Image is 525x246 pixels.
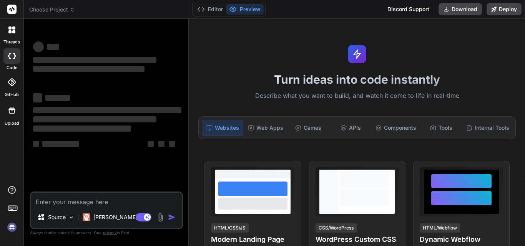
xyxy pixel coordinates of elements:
h1: Turn ideas into code instantly [194,73,520,86]
span: privacy [103,230,117,235]
h4: WordPress Custom CSS [316,234,399,245]
span: ‌ [45,95,70,101]
p: Describe what you want to build, and watch it come to life in real-time [194,91,520,101]
div: HTML/CSS/JS [211,223,249,233]
span: ‌ [169,141,175,147]
p: Always double-check its answers. Your in Bind [30,229,183,236]
label: threads [3,39,20,45]
span: ‌ [33,107,181,113]
button: Deploy [487,3,522,15]
div: Tools [421,120,462,136]
span: ‌ [33,93,42,102]
div: Web Apps [245,120,286,136]
div: HTML/Webflow [420,223,460,233]
img: Pick Models [68,214,75,221]
img: attachment [156,213,165,222]
span: ‌ [33,57,156,63]
div: APIs [330,120,371,136]
span: ‌ [158,141,164,147]
button: Download [439,3,482,15]
span: ‌ [47,44,59,50]
span: ‌ [33,66,145,72]
div: Websites [202,120,243,136]
label: Upload [5,120,19,127]
label: GitHub [5,91,19,98]
button: Editor [194,4,226,15]
span: ‌ [33,116,156,122]
p: Source [48,213,66,221]
span: ‌ [42,141,79,147]
img: icon [168,213,176,221]
p: [PERSON_NAME] 4 S.. [93,213,151,221]
h4: Modern Landing Page [211,234,294,245]
span: Choose Project [29,6,75,13]
div: Components [372,120,419,136]
img: signin [5,221,18,234]
div: Games [288,120,329,136]
span: ‌ [33,41,44,52]
div: Discord Support [383,3,434,15]
span: ‌ [148,141,154,147]
img: Claude 4 Sonnet [83,213,90,221]
div: Internal Tools [463,120,512,136]
label: code [7,64,17,71]
span: ‌ [33,125,131,132]
div: CSS/WordPress [316,223,357,233]
button: Preview [226,4,264,15]
span: ‌ [33,141,39,147]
